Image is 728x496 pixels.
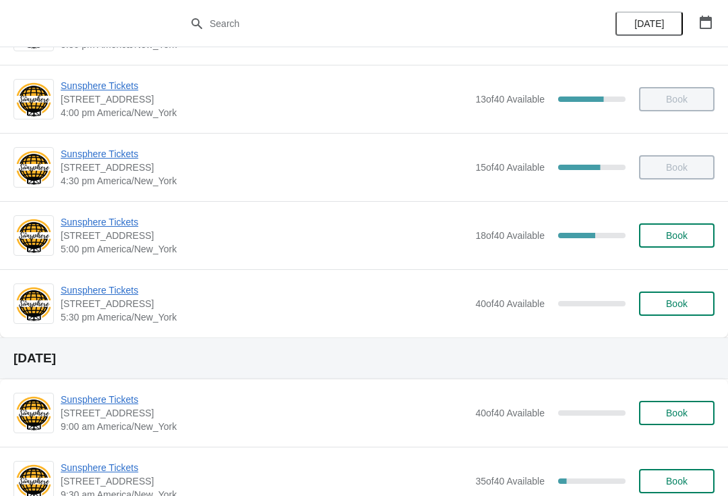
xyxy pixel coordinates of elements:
[61,297,468,310] span: [STREET_ADDRESS]
[666,230,688,241] span: Book
[639,469,715,493] button: Book
[666,408,688,418] span: Book
[639,292,715,316] button: Book
[61,215,468,229] span: Sunsphere Tickets
[475,408,545,418] span: 40 of 40 Available
[634,18,664,29] span: [DATE]
[61,461,468,474] span: Sunsphere Tickets
[639,223,715,248] button: Book
[61,406,468,420] span: [STREET_ADDRESS]
[61,229,468,242] span: [STREET_ADDRESS]
[61,92,468,106] span: [STREET_ADDRESS]
[475,476,545,487] span: 35 of 40 Available
[14,285,53,323] img: Sunsphere Tickets | 810 Clinch Avenue, Knoxville, TN, USA | 5:30 pm America/New_York
[14,149,53,186] img: Sunsphere Tickets | 810 Clinch Avenue, Knoxville, TN, USA | 4:30 pm America/New_York
[61,79,468,92] span: Sunsphere Tickets
[13,352,715,365] h2: [DATE]
[14,81,53,118] img: Sunsphere Tickets | 810 Clinch Avenue, Knoxville, TN, USA | 4:00 pm America/New_York
[14,395,53,432] img: Sunsphere Tickets | 810 Clinch Avenue, Knoxville, TN, USA | 9:00 am America/New_York
[615,11,683,36] button: [DATE]
[61,174,468,188] span: 4:30 pm America/New_York
[475,162,545,173] span: 15 of 40 Available
[61,147,468,161] span: Sunsphere Tickets
[475,230,545,241] span: 18 of 40 Available
[61,310,468,324] span: 5:30 pm America/New_York
[14,217,53,254] img: Sunsphere Tickets | 810 Clinch Avenue, Knoxville, TN, USA | 5:00 pm America/New_York
[61,420,468,433] span: 9:00 am America/New_York
[61,242,468,256] span: 5:00 pm America/New_York
[666,476,688,487] span: Book
[61,283,468,297] span: Sunsphere Tickets
[666,298,688,309] span: Book
[61,161,468,174] span: [STREET_ADDRESS]
[639,401,715,425] button: Book
[209,11,546,36] input: Search
[475,94,545,105] span: 13 of 40 Available
[61,393,468,406] span: Sunsphere Tickets
[475,298,545,309] span: 40 of 40 Available
[61,474,468,488] span: [STREET_ADDRESS]
[61,106,468,119] span: 4:00 pm America/New_York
